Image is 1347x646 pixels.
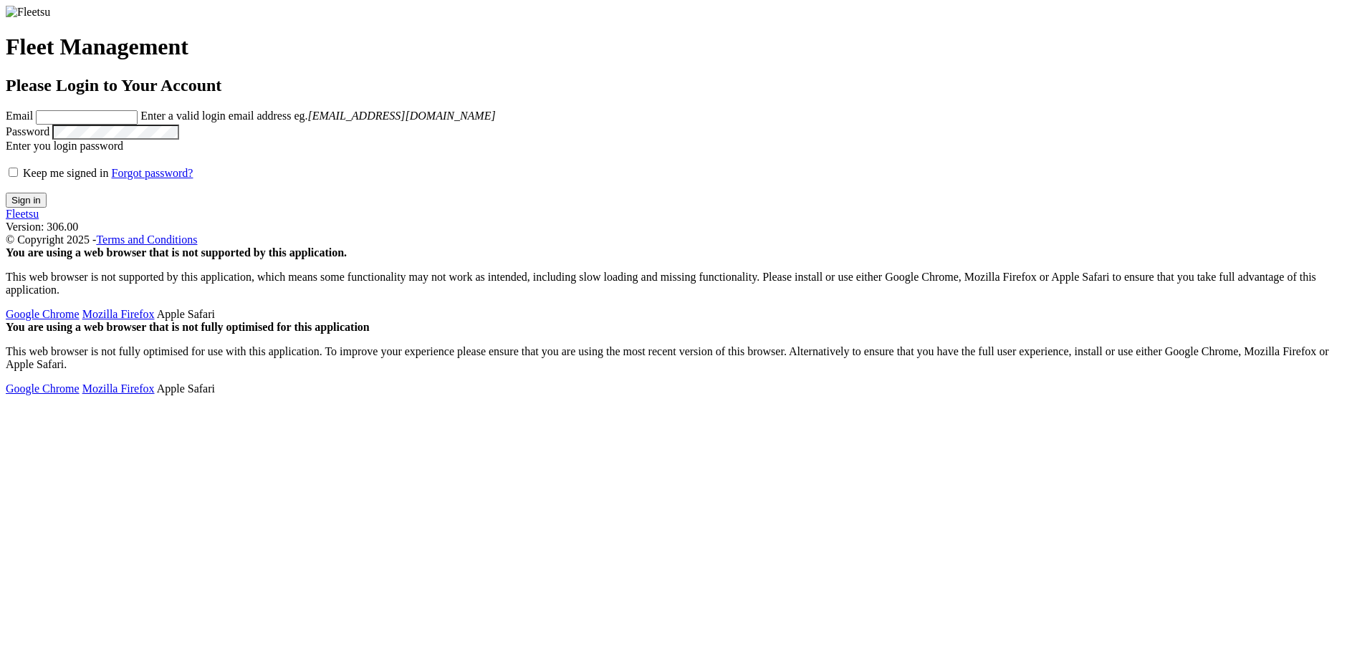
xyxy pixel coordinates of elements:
strong: You are using a web browser that is not fully optimised for this application [6,321,370,333]
a: Forgot password? [112,167,193,179]
em: [EMAIL_ADDRESS][DOMAIN_NAME] [307,110,495,122]
span: Enter you login password [6,140,123,152]
a: Fleetsu [6,208,39,220]
label: Email [6,110,33,122]
span: Keep me signed in [23,167,109,179]
h1: Fleet Management [6,34,1341,60]
span: Safari [157,382,215,395]
form: main [6,6,1341,208]
label: Password [6,125,49,138]
button: Sign in [6,193,47,208]
p: This web browser is not supported by this application, which means some functionality may not wor... [6,271,1341,297]
div: © Copyright 2025 - [6,233,1341,246]
span: Enter a valid login email address eg. [140,110,495,122]
a: Google Chrome [6,382,80,395]
p: This web browser is not fully optimised for use with this application. To improve your experience... [6,345,1341,371]
div: Version: 306.00 [6,221,1341,233]
img: Fleetsu [6,6,50,19]
a: Google Chrome [6,308,80,320]
input: Keep me signed in [9,168,18,177]
span: Safari [157,308,215,320]
a: Mozilla Firefox [82,382,155,395]
a: Terms and Conditions [96,233,197,246]
a: Mozilla Firefox [82,308,155,320]
h2: Please Login to Your Account [6,76,1341,95]
strong: You are using a web browser that is not supported by this application. [6,246,347,259]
